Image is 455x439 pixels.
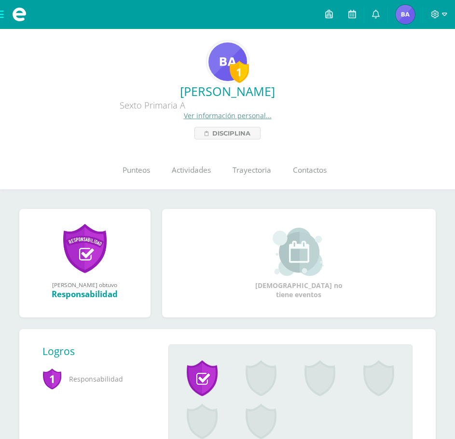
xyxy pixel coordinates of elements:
div: Responsabilidad [29,288,141,300]
span: 1 [42,368,62,390]
div: Logros [42,344,161,358]
a: Contactos [282,151,338,190]
div: [DEMOGRAPHIC_DATA] no tiene eventos [250,228,347,299]
span: Trayectoria [233,165,271,175]
span: Disciplina [212,127,250,139]
a: Disciplina [194,127,261,139]
a: Actividades [161,151,222,190]
img: event_small.png [273,228,325,276]
a: Punteos [112,151,161,190]
div: 1 [230,61,249,83]
div: [PERSON_NAME] obtuvo [29,281,141,288]
img: 44860eec564e2c5ec86531dd48a21549.png [208,42,247,81]
span: Responsabilidad [42,366,153,392]
img: f1527c9912b4c9646cb76e5c7f171c0e.png [396,5,415,24]
a: [PERSON_NAME] [8,83,447,99]
div: Sexto Primaria A [8,99,297,111]
span: Contactos [293,165,327,175]
a: Ver información personal... [184,111,272,120]
span: Actividades [172,165,211,175]
a: Trayectoria [222,151,282,190]
span: Punteos [123,165,150,175]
